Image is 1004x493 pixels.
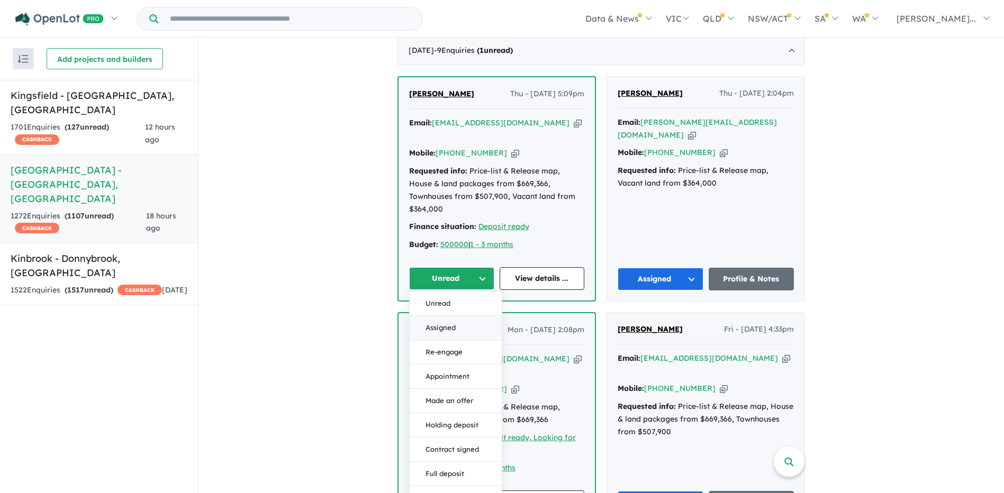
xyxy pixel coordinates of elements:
[409,239,584,251] div: |
[11,284,162,297] div: 1522 Enquir ies
[409,88,474,101] a: [PERSON_NAME]
[440,240,468,249] a: 500000
[644,148,716,157] a: [PHONE_NUMBER]
[618,117,640,127] strong: Email:
[67,211,85,221] span: 1107
[644,384,716,393] a: [PHONE_NUMBER]
[409,240,438,249] strong: Budget:
[409,222,476,231] strong: Finance situation:
[724,323,794,336] span: Fri - [DATE] 4:33pm
[160,7,420,30] input: Try estate name, suburb, builder or developer
[618,400,794,438] div: Price-list & Release map, House & land packages from $669,366, Townhouses from $507,900
[434,45,513,55] span: - 9 Enquir ies
[618,117,777,140] a: [PERSON_NAME][EMAIL_ADDRESS][DOMAIN_NAME]
[117,285,162,295] span: CASHBACK
[15,13,104,26] img: Openlot PRO Logo White
[618,165,794,190] div: Price-list & Release map, Vacant land from $364,000
[11,88,187,117] h5: Kingsfield - [GEOGRAPHIC_DATA] , [GEOGRAPHIC_DATA]
[477,45,513,55] strong: ( unread)
[409,267,494,290] button: Unread
[618,148,644,157] strong: Mobile:
[720,147,728,158] button: Copy
[410,389,502,413] button: Made an offer
[618,323,683,336] a: [PERSON_NAME]
[409,118,432,127] strong: Email:
[65,211,114,221] strong: ( unread)
[47,48,163,69] button: Add projects and builders
[18,55,29,63] img: sort.svg
[409,166,467,176] strong: Requested info:
[15,134,59,145] span: CASHBACK
[410,413,502,437] button: Holding deposit
[618,401,676,411] strong: Requested info:
[618,87,683,100] a: [PERSON_NAME]
[510,88,584,101] span: Thu - [DATE] 5:09pm
[65,285,113,295] strong: ( unread)
[11,121,145,147] div: 1701 Enquir ies
[640,353,778,363] a: [EMAIL_ADDRESS][DOMAIN_NAME]
[410,291,502,316] button: Unread
[65,122,109,132] strong: ( unread)
[15,223,59,233] span: CASHBACK
[574,117,582,129] button: Copy
[709,268,794,290] a: Profile & Notes
[67,122,80,132] span: 127
[618,353,640,363] strong: Email:
[719,87,794,100] span: Thu - [DATE] 2:04pm
[410,437,502,462] button: Contract signed
[508,324,584,336] span: Mon - [DATE] 2:08pm
[436,148,507,158] a: [PHONE_NUMBER]
[720,383,728,394] button: Copy
[397,36,805,66] div: [DATE]
[478,222,529,231] a: Deposit ready
[897,13,976,24] span: [PERSON_NAME]...
[618,88,683,98] span: [PERSON_NAME]
[500,267,585,290] a: View details ...
[11,163,187,206] h5: [GEOGRAPHIC_DATA] - [GEOGRAPHIC_DATA] , [GEOGRAPHIC_DATA]
[11,251,187,280] h5: Kinbrook - Donnybrook , [GEOGRAPHIC_DATA]
[618,166,676,175] strong: Requested info:
[470,240,513,249] a: 1 - 3 months
[410,316,502,340] button: Assigned
[410,340,502,364] button: Re-engage
[782,353,790,364] button: Copy
[409,165,584,215] div: Price-list & Release map, House & land packages from $669,366, Townhouses from $507,900, Vacant l...
[574,353,582,364] button: Copy
[145,122,175,144] span: 12 hours ago
[11,210,146,235] div: 1272 Enquir ies
[67,285,84,295] span: 1517
[618,268,703,290] button: Assigned
[162,285,187,295] span: [DATE]
[480,45,484,55] span: 1
[432,118,569,127] a: [EMAIL_ADDRESS][DOMAIN_NAME]
[409,89,474,98] span: [PERSON_NAME]
[410,364,502,389] button: Appointment
[146,211,176,233] span: 18 hours ago
[618,384,644,393] strong: Mobile:
[410,462,502,486] button: Full deposit
[511,384,519,395] button: Copy
[409,148,436,158] strong: Mobile:
[618,324,683,334] span: [PERSON_NAME]
[511,148,519,159] button: Copy
[688,130,696,141] button: Copy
